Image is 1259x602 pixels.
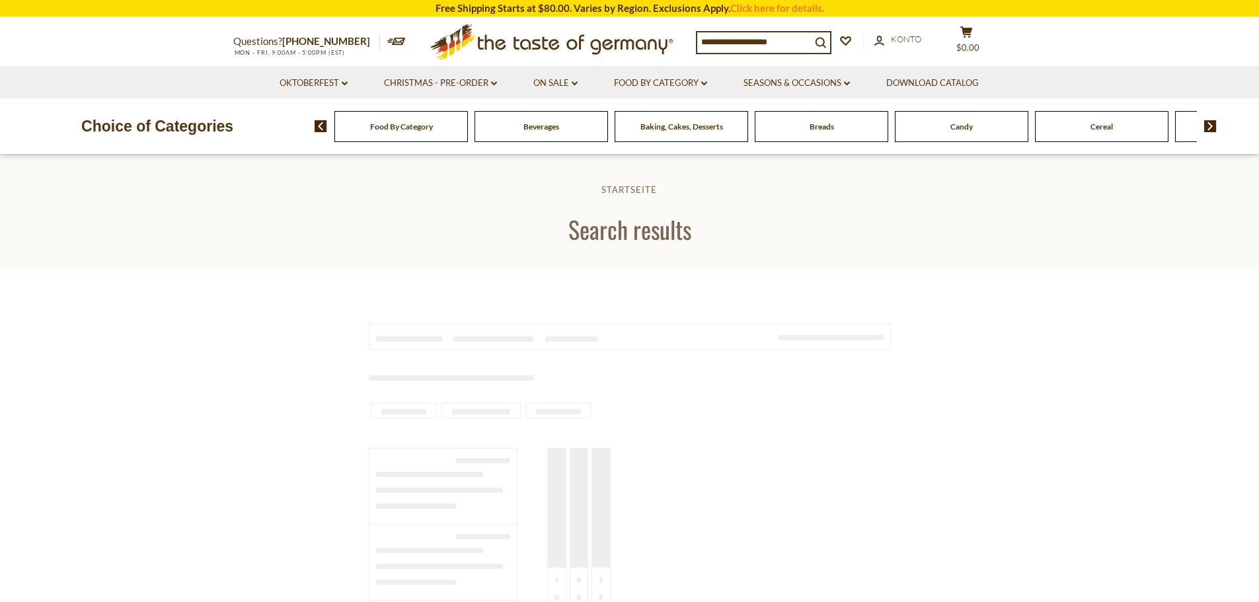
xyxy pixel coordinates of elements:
[730,2,824,14] a: Click here for details.
[370,122,433,132] a: Food By Category
[891,34,921,44] span: Konto
[874,32,921,47] a: Konto
[810,122,834,132] a: Breads
[640,122,723,132] a: Baking, Cakes, Desserts
[744,76,850,91] a: Seasons & Occasions
[1204,120,1217,132] img: next arrow
[523,122,559,132] a: Beverages
[533,76,578,91] a: On Sale
[956,42,979,53] span: $0.00
[315,120,327,132] img: previous arrow
[233,49,346,56] span: MON - FRI, 9:00AM - 5:00PM (EST)
[947,26,987,59] button: $0.00
[886,76,979,91] a: Download Catalog
[950,122,973,132] a: Candy
[384,76,497,91] a: Christmas - PRE-ORDER
[1090,122,1113,132] a: Cereal
[601,184,657,195] a: Startseite
[614,76,707,91] a: Food By Category
[282,35,370,47] a: [PHONE_NUMBER]
[280,76,348,91] a: Oktoberfest
[233,33,380,50] p: Questions?
[41,214,1218,244] h1: Search results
